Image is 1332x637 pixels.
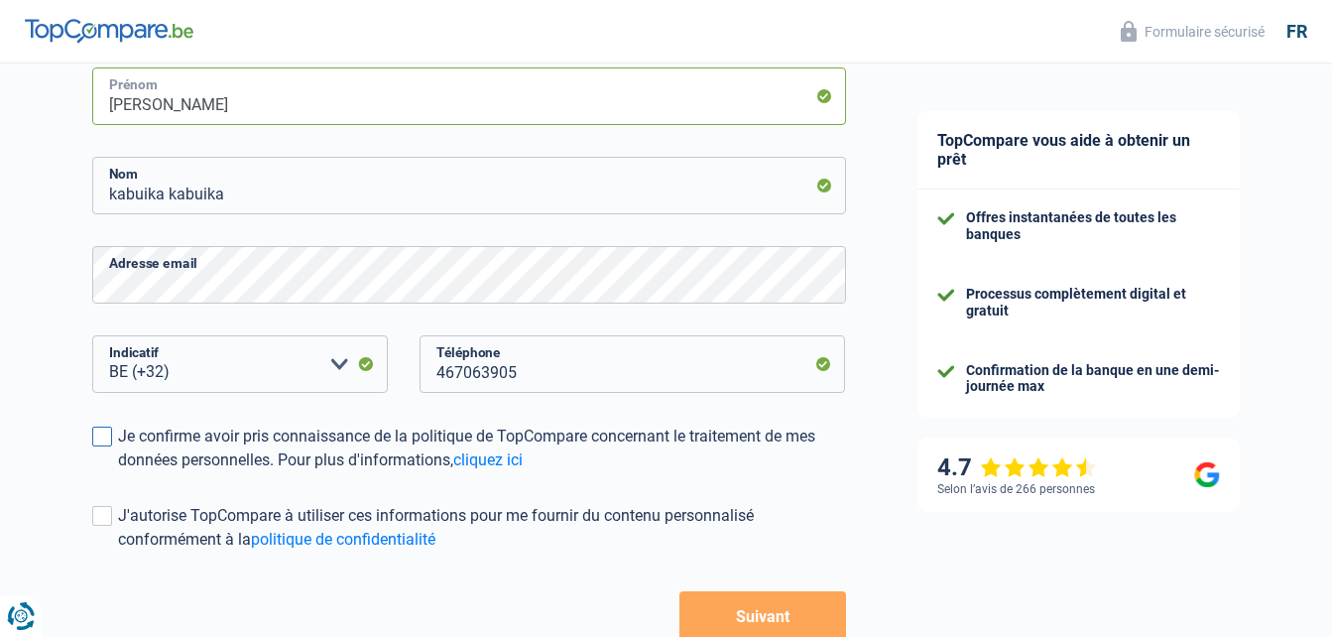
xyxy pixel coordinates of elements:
[1109,15,1276,48] button: Formulaire sécurisé
[966,362,1220,396] div: Confirmation de la banque en une demi-journée max
[25,19,193,43] img: TopCompare Logo
[118,425,846,472] div: Je confirme avoir pris connaissance de la politique de TopCompare concernant le traitement de mes...
[966,286,1220,319] div: Processus complètement digital et gratuit
[966,209,1220,243] div: Offres instantanées de toutes les banques
[1286,21,1307,43] div: fr
[453,450,523,469] a: cliquez ici
[917,111,1240,190] div: TopCompare vous aide à obtenir un prêt
[5,327,6,328] img: Advertisement
[118,504,846,552] div: J'autorise TopCompare à utiliser ces informations pour me fournir du contenu personnalisé conform...
[937,482,1095,496] div: Selon l’avis de 266 personnes
[937,453,1097,482] div: 4.7
[251,530,435,549] a: politique de confidentialité
[420,335,846,393] input: 401020304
